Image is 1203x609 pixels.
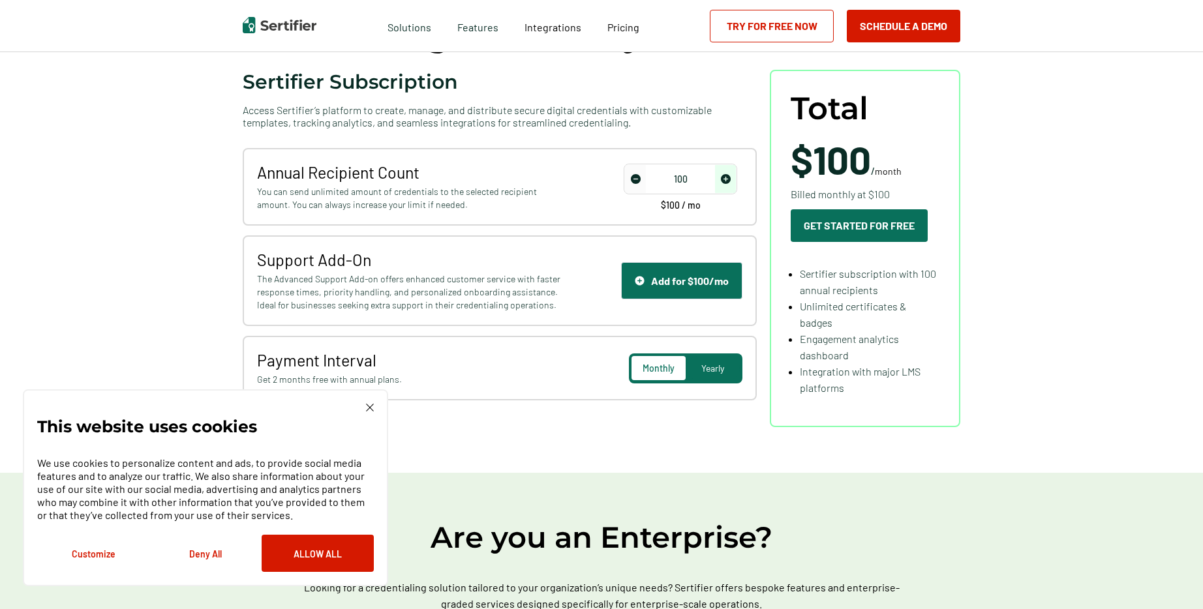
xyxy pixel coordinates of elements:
[791,91,868,126] span: Total
[243,70,458,94] span: Sertifier Subscription
[621,262,742,299] button: Support IconAdd for $100/mo
[701,363,724,374] span: Yearly
[37,535,149,572] button: Customize
[388,18,431,34] span: Solutions
[257,162,564,182] span: Annual Recipient Count
[243,104,757,128] span: Access Sertifier’s platform to create, manage, and distribute secure digital credentials with cus...
[800,333,899,361] span: Engagement analytics dashboard
[721,174,731,184] img: Increase Icon
[257,185,564,211] span: You can send unlimited amount of credentials to the selected recipient amount. You can always inc...
[210,518,993,556] h2: Are you an Enterprise?
[635,276,645,286] img: Support Icon
[661,201,701,210] span: $100 / mo
[37,420,257,433] p: This website uses cookies
[257,273,564,312] span: The Advanced Support Add-on offers enhanced customer service with faster response times, priority...
[643,363,675,374] span: Monthly
[847,10,960,42] button: Schedule a Demo
[257,350,564,370] span: Payment Interval
[635,275,729,287] div: Add for $100/mo
[262,535,374,572] button: Allow All
[457,18,498,34] span: Features
[257,250,564,269] span: Support Add-On
[525,18,581,34] a: Integrations
[149,535,262,572] button: Deny All
[525,21,581,33] span: Integrations
[791,186,890,202] span: Billed monthly at $100
[37,456,374,522] p: We use cookies to personalize content and ads, to provide social media features and to analyze ou...
[875,166,902,177] span: month
[791,209,928,242] button: Get Started For Free
[800,365,921,394] span: Integration with major LMS platforms
[791,136,871,183] span: $100
[715,165,736,193] span: increase number
[710,10,834,42] a: Try for Free Now
[607,21,639,33] span: Pricing
[243,17,316,33] img: Sertifier | Digital Credentialing Platform
[257,373,564,386] span: Get 2 months free with annual plans.
[366,404,374,411] img: Cookie Popup Close
[625,165,646,193] span: decrease number
[607,18,639,34] a: Pricing
[631,174,641,184] img: Decrease Icon
[800,267,936,296] span: Sertifier subscription with 100 annual recipients
[800,300,906,329] span: Unlimited certificates & badges
[791,140,902,179] span: /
